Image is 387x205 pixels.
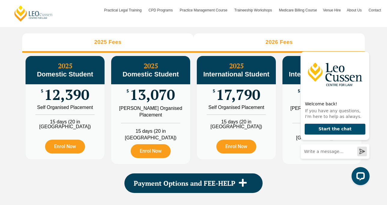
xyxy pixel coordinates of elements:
span: Domestic Student [123,70,179,78]
a: Medicare Billing Course [276,2,320,19]
span: 13,070 [130,89,175,101]
span: $ [41,89,43,93]
a: Contact [366,2,384,19]
li: 15 days (20 in [GEOGRAPHIC_DATA]) [26,114,105,129]
a: Enrol Now [131,144,171,158]
div: Self Organised Placement [30,105,100,110]
a: Practice Management Course [177,2,231,19]
span: International Student [289,70,355,78]
h3: 2025 [282,62,361,78]
h3: 2025 [111,62,190,78]
span: Payment Options and FEE-HELP [134,180,235,187]
a: Practical Legal Training [101,2,146,19]
span: 17,790 [216,89,260,101]
a: Traineeship Workshops [231,2,276,19]
span: $ [213,89,215,93]
div: [PERSON_NAME] Organised Placement [287,105,357,118]
a: Enrol Now [216,140,256,154]
span: Domestic Student [37,70,93,78]
li: 15 days (20 in [GEOGRAPHIC_DATA]) [111,123,190,141]
a: Enrol Now [45,140,85,154]
iframe: LiveChat chat widget [296,40,372,190]
li: 15 days (20 in [GEOGRAPHIC_DATA]) [282,123,361,141]
a: [PERSON_NAME] Centre for Law [14,5,53,22]
span: International Student [203,70,270,78]
a: About Us [344,2,365,19]
h3: 2025 [26,62,105,78]
h3: 2025 [197,62,276,78]
span: $ [126,89,129,93]
h3: 2025 Fees [94,39,122,46]
a: CPD Programs [145,2,177,19]
div: [PERSON_NAME] Organised Placement [116,105,186,118]
div: Self Organised Placement [201,105,271,110]
li: 15 days (20 in [GEOGRAPHIC_DATA]) [197,114,276,129]
a: Venue Hire [320,2,344,19]
span: 12,390 [44,89,89,101]
h3: 2026 Fees [266,39,293,46]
